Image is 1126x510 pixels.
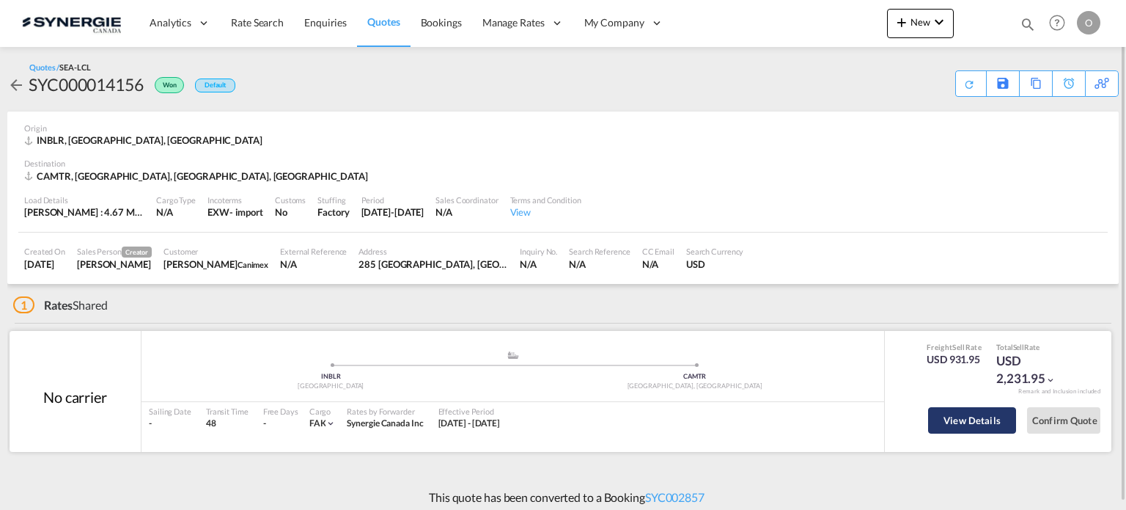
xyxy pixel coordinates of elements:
div: INBLR, Bangalore, Europe [24,134,266,147]
div: Search Currency [686,246,744,257]
span: Sell [1013,343,1025,351]
div: Destination [24,158,1102,169]
div: Adriana Groposila [77,258,152,271]
div: Cargo [309,406,336,417]
div: Won [144,73,188,96]
span: [DATE] - [DATE] [438,418,501,429]
div: N/A [569,258,630,271]
div: Quotes /SEA-LCL [29,62,91,73]
span: SEA-LCL [59,62,90,72]
div: Cargo Type [156,194,196,205]
div: 19 Aug 2025 - 31 Aug 2025 [438,418,501,430]
div: icon-magnify [1020,16,1036,38]
div: CAMTR [513,372,877,382]
div: USD [686,258,744,271]
div: JOSEE LEMAIRE [163,258,268,271]
span: Creator [122,247,152,258]
span: New [893,16,948,28]
span: Enquiries [304,16,347,29]
div: [GEOGRAPHIC_DATA] [149,382,513,391]
div: Freight Rate [927,342,982,352]
span: Won [163,81,180,95]
button: icon-plus 400-fgNewicon-chevron-down [887,9,954,38]
md-icon: icon-chevron-down [930,13,948,31]
span: FAK [309,418,326,429]
div: Shared [13,297,108,313]
div: O [1077,11,1100,34]
div: No carrier [43,387,107,407]
div: Rates by Forwarder [347,406,423,417]
div: [GEOGRAPHIC_DATA], [GEOGRAPHIC_DATA] [513,382,877,391]
div: 48 [206,418,249,430]
span: Synergie Canada Inc [347,418,423,429]
div: icon-arrow-left [7,73,29,96]
div: Sales Coordinator [435,194,498,205]
div: Customer [163,246,268,257]
div: Sailing Date [149,406,191,417]
div: EXW [207,205,229,219]
button: View Details [928,407,1016,434]
span: Canimex [238,260,268,269]
div: Customs [275,194,306,205]
span: Manage Rates [482,15,545,30]
div: Quote PDF is not available at this time [963,71,979,90]
div: N/A [642,258,674,271]
div: External Reference [280,246,347,257]
div: N/A [156,205,196,219]
div: N/A [280,258,347,271]
div: 285 Saint-Georges, Drummondville [358,258,508,271]
md-icon: icon-chevron-down [1045,375,1056,385]
span: INBLR, [GEOGRAPHIC_DATA], [GEOGRAPHIC_DATA] [37,134,262,146]
span: Bookings [421,16,462,29]
div: Factory Stuffing [317,205,349,219]
div: No [275,205,306,219]
a: SYC002857 [645,490,704,504]
div: Free Days [263,406,298,417]
md-icon: icon-chevron-down [325,418,336,429]
div: N/A [435,205,498,219]
div: CC Email [642,246,674,257]
span: Rate Search [231,16,284,29]
span: 1 [13,296,34,313]
div: Stuffing [317,194,349,205]
div: Remark and Inclusion included [1007,387,1111,396]
md-icon: icon-refresh [961,76,977,92]
div: 19 Aug 2025 [24,258,65,271]
div: Period [361,194,424,205]
div: Total Rate [996,342,1070,352]
div: Search Reference [569,246,630,257]
span: My Company [584,15,644,30]
div: Save As Template [987,71,1019,96]
md-icon: icon-arrow-left [7,76,25,94]
div: USD 931.95 [927,352,982,367]
div: - import [229,205,263,219]
div: Address [358,246,508,257]
span: Quotes [367,15,400,28]
div: Transit Time [206,406,249,417]
div: 31 Aug 2025 [361,205,424,219]
span: Rates [44,298,73,312]
div: View [510,205,581,219]
span: Sell [952,343,965,351]
div: Default [195,79,235,92]
span: Help [1045,10,1070,35]
div: Created On [24,246,65,257]
md-icon: assets/icons/custom/ship-fill.svg [504,351,522,359]
div: SYC000014156 [29,73,144,96]
div: Incoterms [207,194,263,205]
img: 1f56c880d42311ef80fc7dca854c8e59.png [22,7,121,40]
div: Inquiry No. [520,246,557,257]
span: Analytics [150,15,191,30]
p: This quote has been converted to a Booking [422,489,704,506]
div: INBLR [149,372,513,382]
div: Synergie Canada Inc [347,418,423,430]
div: CAMTR, Montreal, QC, Americas [24,170,372,183]
div: - [149,418,191,430]
div: Effective Period [438,406,501,417]
md-icon: icon-plus 400-fg [893,13,910,31]
div: - [263,418,266,430]
div: Help [1045,10,1077,37]
div: Origin [24,123,1102,134]
md-icon: icon-magnify [1020,16,1036,32]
